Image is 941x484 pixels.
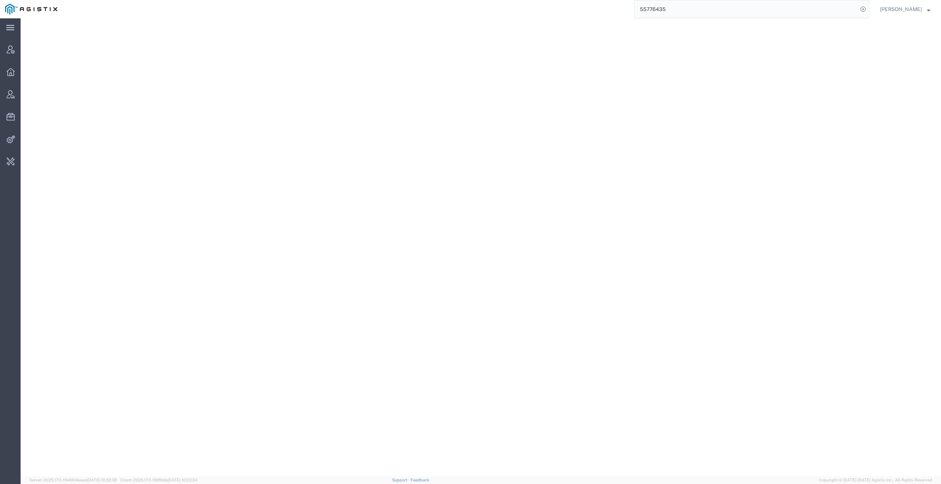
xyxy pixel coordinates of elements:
[21,18,941,476] iframe: FS Legacy Container
[819,477,932,483] span: Copyright © [DATE]-[DATE] Agistix Inc., All Rights Reserved
[168,478,197,482] span: [DATE] 10:23:34
[634,0,858,18] input: Search for shipment number, reference number
[120,478,197,482] span: Client: 2025.17.0-159f9de
[411,478,429,482] a: Feedback
[29,478,117,482] span: Server: 2025.17.0-1194904eeae
[5,4,57,15] img: logo
[880,5,931,14] button: [PERSON_NAME]
[392,478,411,482] a: Support
[87,478,117,482] span: [DATE] 10:32:38
[880,5,922,13] span: Daria Moshkova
